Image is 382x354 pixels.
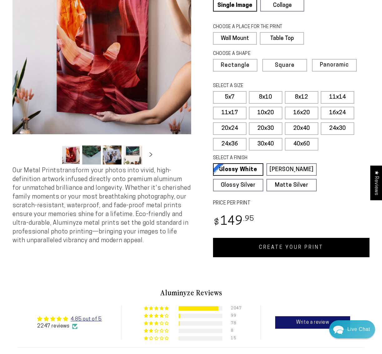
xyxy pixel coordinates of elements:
a: Matte Silver [266,179,317,191]
div: 0% (8) reviews with 2 star rating [144,329,170,333]
div: 2047 [231,306,238,311]
button: Load image 1 in gallery view [62,145,80,165]
div: 2247 reviews [37,323,102,330]
label: Table Top [260,32,304,45]
div: 15 [231,336,238,341]
div: 1% (15) reviews with 1 star rating [144,336,170,341]
a: [PERSON_NAME] [266,163,317,176]
label: 11x17 [213,107,246,119]
legend: CHOOSE A SHAPE [213,51,299,57]
label: PRICE PER PRINT [213,200,370,207]
label: 20x24 [213,122,246,135]
label: 8x12 [285,91,318,104]
div: Chat widget toggle [329,320,375,338]
button: Load image 3 in gallery view [103,145,122,165]
label: 20x30 [249,122,282,135]
span: Square [275,63,295,68]
span: Panoramic [320,62,349,68]
div: 3% (78) reviews with 3 star rating [144,321,170,326]
label: 20x40 [285,122,318,135]
div: Click to open Judge.me floating reviews tab [370,165,382,200]
label: 16x20 [285,107,318,119]
button: Load image 2 in gallery view [82,145,101,165]
button: Load image 4 in gallery view [123,145,142,165]
a: Write a review [275,316,350,329]
span: $ [214,219,219,227]
span: Rectangle [221,63,250,68]
label: 24x30 [321,122,354,135]
a: CREATE YOUR PRINT [213,238,370,257]
div: 91% (2047) reviews with 5 star rating [144,306,170,311]
div: Average rating is 4.85 stars [37,315,102,323]
legend: SELECT A FINISH [213,155,305,162]
label: 11x14 [321,91,354,104]
label: 16x24 [321,107,354,119]
legend: CHOOSE A PLACE FOR THE PRINT [213,24,298,31]
a: Glossy White [213,163,263,176]
label: Wall Mount [213,32,257,45]
label: 5x7 [213,91,246,104]
label: 40x60 [285,138,318,150]
h2: Aluminyze Reviews [17,287,365,298]
a: Glossy Silver [213,179,263,191]
div: 78 [231,321,238,326]
div: Contact Us Directly [347,320,370,338]
img: Verified Checkmark [72,324,77,329]
bdi: 149 [213,216,255,228]
label: 8x10 [249,91,282,104]
span: Our Metal Prints transform your photos into vivid, high-definition artwork infused directly onto ... [12,168,191,244]
div: 99 [231,314,238,318]
label: 30x40 [249,138,282,150]
button: Slide left [46,148,60,162]
label: 10x20 [249,107,282,119]
div: 4% (99) reviews with 4 star rating [144,314,170,318]
a: 4.85 out of 5 [71,317,102,322]
button: Slide right [144,148,158,162]
div: 8 [231,329,238,333]
label: 24x36 [213,138,246,150]
sup: .95 [243,215,255,223]
legend: SELECT A SIZE [213,83,305,90]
